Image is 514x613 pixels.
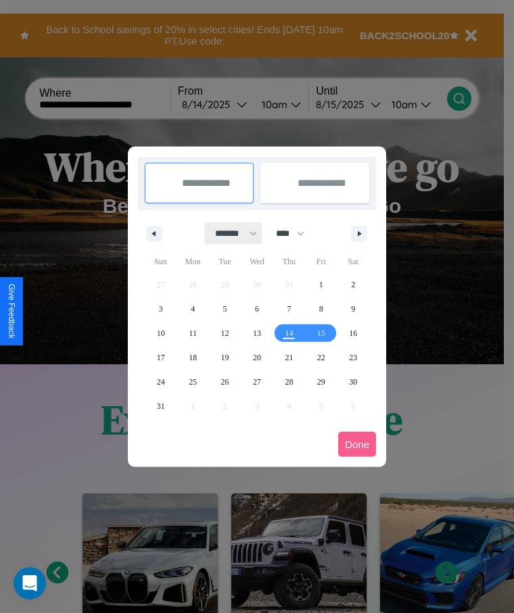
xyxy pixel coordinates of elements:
[159,297,163,321] span: 3
[223,297,227,321] span: 5
[189,345,197,370] span: 18
[338,432,376,457] button: Done
[209,370,241,394] button: 26
[177,345,208,370] button: 18
[221,345,229,370] span: 19
[191,297,195,321] span: 4
[337,321,369,345] button: 16
[337,297,369,321] button: 9
[145,251,177,272] span: Sun
[241,321,273,345] button: 13
[253,370,261,394] span: 27
[7,284,16,339] div: Give Feedback
[209,251,241,272] span: Tue
[241,345,273,370] button: 20
[209,345,241,370] button: 19
[337,272,369,297] button: 2
[177,370,208,394] button: 25
[209,321,241,345] button: 12
[157,345,165,370] span: 17
[189,321,197,345] span: 11
[177,297,208,321] button: 4
[305,251,337,272] span: Fri
[319,297,323,321] span: 8
[253,345,261,370] span: 20
[337,345,369,370] button: 23
[351,297,355,321] span: 9
[317,345,325,370] span: 22
[157,370,165,394] span: 24
[273,345,305,370] button: 21
[305,345,337,370] button: 22
[305,321,337,345] button: 15
[157,394,165,418] span: 31
[273,297,305,321] button: 7
[317,321,325,345] span: 15
[241,251,273,272] span: Wed
[285,345,293,370] span: 21
[145,394,177,418] button: 31
[285,370,293,394] span: 28
[189,370,197,394] span: 25
[241,370,273,394] button: 27
[209,297,241,321] button: 5
[177,251,208,272] span: Mon
[145,321,177,345] button: 10
[177,321,208,345] button: 11
[273,370,305,394] button: 28
[351,272,355,297] span: 2
[145,345,177,370] button: 17
[273,321,305,345] button: 14
[273,251,305,272] span: Thu
[305,297,337,321] button: 8
[145,370,177,394] button: 24
[255,297,259,321] span: 6
[14,567,46,599] iframe: Intercom live chat
[285,321,293,345] span: 14
[349,321,357,345] span: 16
[305,272,337,297] button: 1
[241,297,273,321] button: 6
[221,370,229,394] span: 26
[157,321,165,345] span: 10
[337,251,369,272] span: Sat
[145,297,177,321] button: 3
[287,297,291,321] span: 7
[349,370,357,394] span: 30
[317,370,325,394] span: 29
[221,321,229,345] span: 12
[319,272,323,297] span: 1
[337,370,369,394] button: 30
[253,321,261,345] span: 13
[305,370,337,394] button: 29
[349,345,357,370] span: 23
